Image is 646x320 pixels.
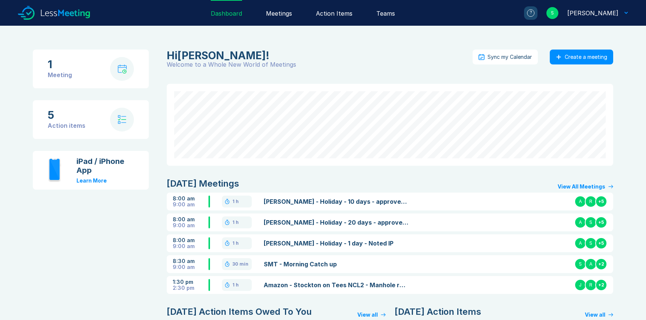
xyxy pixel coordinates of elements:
div: [DATE] Action Items Owed To You [167,306,312,318]
img: calendar-with-clock.svg [117,64,127,74]
div: Scott Drewery [167,50,468,61]
div: Meeting [48,70,72,79]
div: Create a meeting [565,54,607,60]
div: 9:00 am [173,264,208,270]
a: Learn More [76,177,107,184]
div: J [574,279,586,291]
div: 8:30 am [173,258,208,264]
div: Sync my Calendar [487,54,532,60]
div: 30 min [232,261,248,267]
div: S [546,7,558,19]
a: View all [585,312,613,318]
div: S [585,237,597,249]
div: ? [527,9,534,17]
div: A [574,237,586,249]
div: Action items [48,121,85,130]
a: Amazon - Stockton on Tees NCL2 - Manhole repairs Site Visit [264,281,408,289]
img: check-list.svg [118,115,126,124]
a: View All Meetings [558,184,613,190]
div: S [574,258,586,270]
a: [PERSON_NAME] - Holiday - 20 days - approved AW - Noted IP [264,218,408,227]
a: [PERSON_NAME] - Holiday - 10 days - approved AW - Noted IP [264,197,408,206]
button: Sync my Calendar [473,50,538,64]
div: 2:30 pm [173,285,208,291]
div: 8:00 am [173,237,208,243]
div: 1 h [232,240,239,246]
div: 8:00 am [173,216,208,222]
div: 1 h [232,199,239,205]
div: 1 h [232,282,239,288]
div: View all [585,312,605,318]
a: ? [515,6,537,20]
div: + 2 [595,279,607,291]
div: S [585,216,597,228]
div: 8:00 am [173,196,208,202]
div: + 2 [595,258,607,270]
div: + 5 [595,237,607,249]
div: R [585,196,597,207]
div: + 5 [595,216,607,228]
div: Scott Drewery [567,9,618,18]
div: 5 [48,109,85,121]
div: 9:00 am [173,202,208,207]
div: View all [357,312,378,318]
a: [PERSON_NAME] - Holiday - 1 day - Noted IP [264,239,408,248]
button: Create a meeting [550,50,613,64]
div: 1 h [232,219,239,225]
div: 9:00 am [173,243,208,249]
div: 1:30 pm [173,279,208,285]
div: 9:00 am [173,222,208,228]
div: [DATE] Action Items [395,306,481,318]
div: [DATE] Meetings [167,178,239,190]
img: iphone.svg [48,158,62,183]
div: Welcome to a Whole New World of Meetings [167,61,473,67]
div: A [574,196,586,207]
a: View all [357,312,386,318]
div: + 5 [595,196,607,207]
div: A [585,258,597,270]
div: iPad / iPhone App [76,157,134,175]
div: 1 [48,58,72,70]
div: View All Meetings [558,184,605,190]
div: R [585,279,597,291]
a: SMT - Morning Catch up [264,260,408,269]
div: A [574,216,586,228]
